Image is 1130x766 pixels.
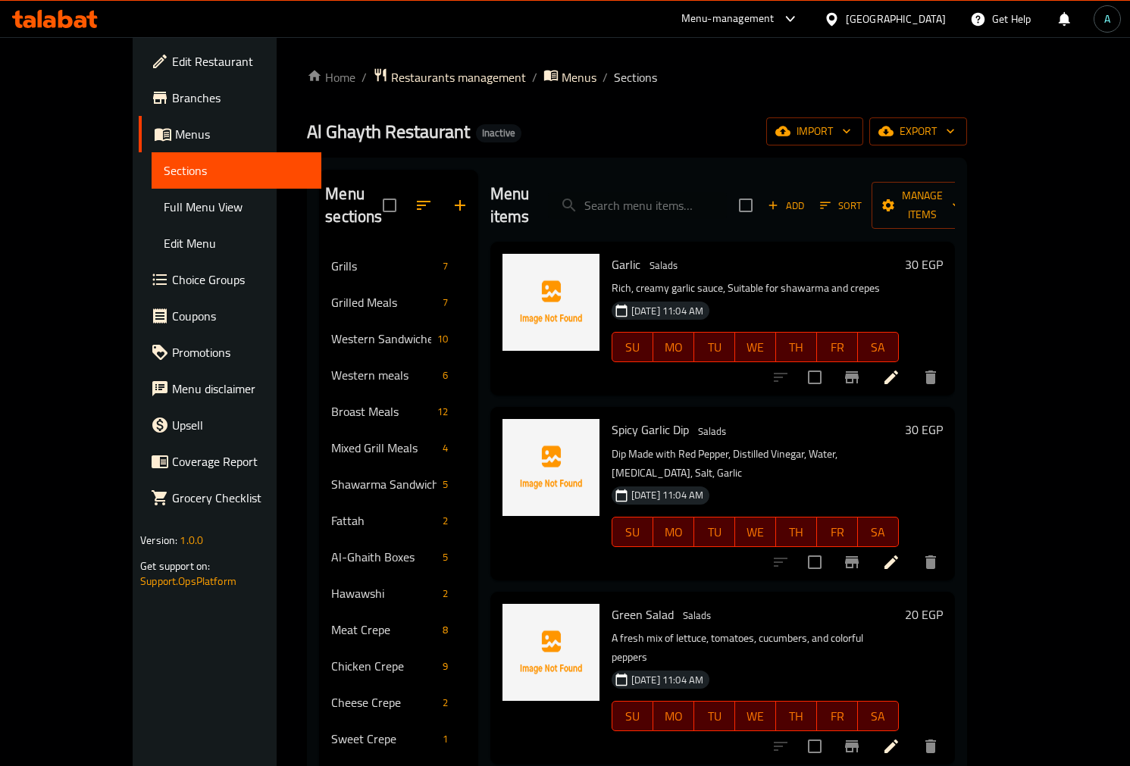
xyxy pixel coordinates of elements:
[700,705,729,727] span: TU
[437,366,454,384] div: items
[846,11,946,27] div: [GEOGRAPHIC_DATA]
[431,405,454,419] span: 12
[431,332,454,346] span: 10
[677,607,717,625] div: Salads
[437,657,454,675] div: items
[331,693,437,711] span: Cheese Crepe
[437,584,454,602] div: items
[1104,11,1110,27] span: A
[692,423,732,440] span: Salads
[140,556,210,576] span: Get support on:
[307,68,355,86] a: Home
[172,270,309,289] span: Choice Groups
[782,705,811,727] span: TH
[864,705,893,727] span: SA
[735,701,776,731] button: WE
[172,489,309,507] span: Grocery Checklist
[653,701,694,731] button: MO
[319,357,478,393] div: Western meals6
[694,332,735,362] button: TU
[735,517,776,547] button: WE
[612,603,674,626] span: Green Salad
[331,402,430,421] div: Broast Meals
[139,443,321,480] a: Coverage Report
[532,68,537,86] li: /
[331,475,437,493] span: Shawarma Sandwiches
[172,89,309,107] span: Branches
[437,475,454,493] div: items
[817,701,858,731] button: FR
[437,295,454,310] span: 7
[152,189,321,225] a: Full Menu View
[612,517,653,547] button: SU
[175,125,309,143] span: Menus
[307,67,967,87] nav: breadcrumb
[653,517,694,547] button: MO
[858,332,899,362] button: SA
[562,68,596,86] span: Menus
[799,361,831,393] span: Select to update
[694,517,735,547] button: TU
[694,701,735,731] button: TU
[437,548,454,566] div: items
[476,127,521,139] span: Inactive
[659,336,688,358] span: MO
[643,257,684,275] div: Salads
[331,730,437,748] span: Sweet Crepe
[834,544,870,580] button: Branch-specific-item
[612,418,689,441] span: Spicy Garlic Dip
[319,611,478,648] div: Meat Crepe8
[766,117,863,145] button: import
[319,684,478,721] div: Cheese Crepe2
[172,452,309,471] span: Coverage Report
[331,439,437,457] span: Mixed Grill Meals
[730,189,762,221] span: Select section
[373,67,526,87] a: Restaurants management
[319,466,478,502] div: Shawarma Sandwiches5
[741,336,770,358] span: WE
[643,257,684,274] span: Salads
[172,343,309,361] span: Promotions
[502,254,599,351] img: Garlic
[180,530,203,550] span: 1.0.0
[437,621,454,639] div: items
[762,194,810,217] button: Add
[139,43,321,80] a: Edit Restaurant
[374,189,405,221] span: Select all sections
[741,705,770,727] span: WE
[140,530,177,550] span: Version:
[653,332,694,362] button: MO
[437,511,454,530] div: items
[810,194,872,217] span: Sort items
[881,122,955,141] span: export
[735,332,776,362] button: WE
[603,68,608,86] li: /
[405,187,442,224] span: Sort sections
[782,336,811,358] span: TH
[612,445,899,483] p: Dip Made with Red Pepper, Distilled Vinegar, Water, [MEDICAL_DATA], Salt, Garlic
[331,293,437,311] div: Grilled Meals
[139,334,321,370] a: Promotions
[612,279,899,298] p: Rich, creamy garlic sauce, Suitable for shawarma and crepes
[331,621,437,639] span: Meat Crepe
[437,257,454,275] div: items
[431,402,454,421] div: items
[139,116,321,152] a: Menus
[331,366,437,384] span: Western meals
[864,521,893,543] span: SA
[869,117,967,145] button: export
[548,192,727,219] input: search
[172,307,309,325] span: Coupons
[612,332,653,362] button: SU
[799,546,831,578] span: Select to update
[882,368,900,386] a: Edit menu item
[778,122,851,141] span: import
[618,521,647,543] span: SU
[905,419,943,440] h6: 30 EGP
[391,68,526,86] span: Restaurants management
